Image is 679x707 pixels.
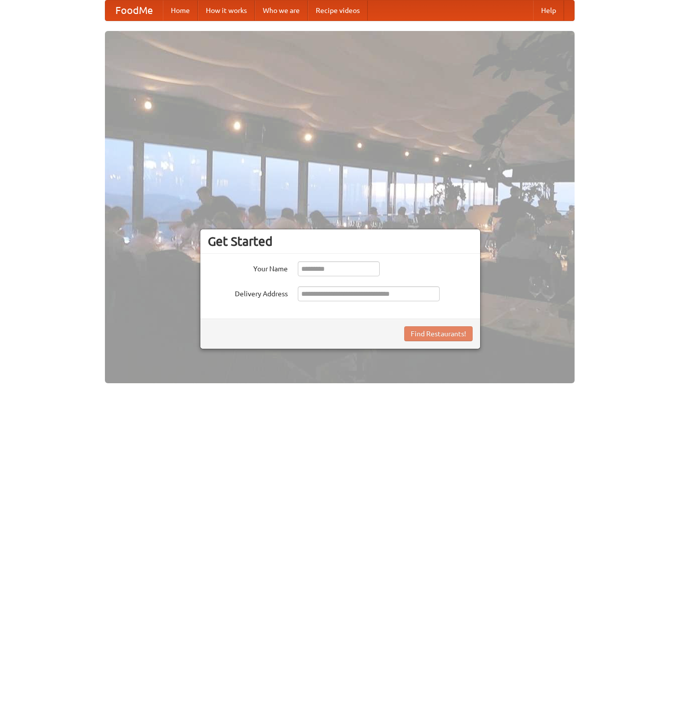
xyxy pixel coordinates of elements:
[208,286,288,299] label: Delivery Address
[198,0,255,20] a: How it works
[308,0,368,20] a: Recipe videos
[533,0,564,20] a: Help
[208,234,473,249] h3: Get Started
[105,0,163,20] a: FoodMe
[255,0,308,20] a: Who we are
[208,261,288,274] label: Your Name
[163,0,198,20] a: Home
[404,326,473,341] button: Find Restaurants!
